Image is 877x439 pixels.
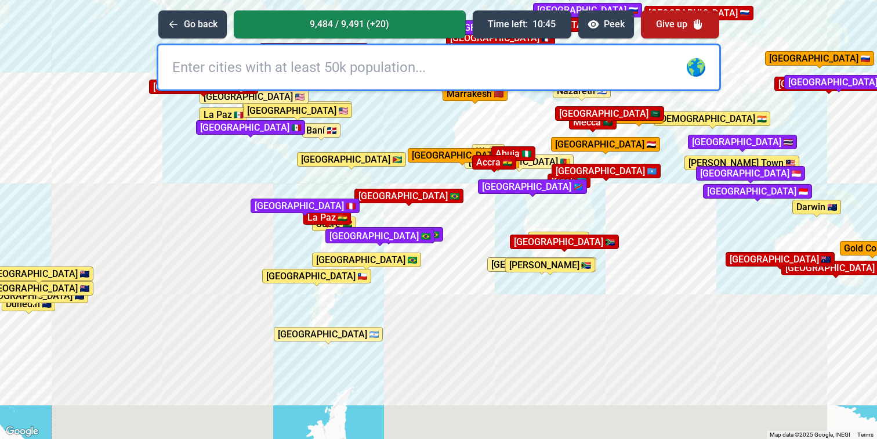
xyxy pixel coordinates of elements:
input: Enter cities with at least 50k population... [158,45,719,89]
button: Time left:10:45 [473,10,571,38]
div: 9,484 / 9,491 (+20) [234,10,466,38]
div: [GEOGRAPHIC_DATA] [555,106,664,121]
div: Abuja [491,146,535,161]
gmp-advanced-marker: Population: 797,000 [614,109,664,124]
gmp-advanced-marker: Population: 162,135 [490,146,535,161]
img: RU [861,55,870,62]
button: Give up [641,10,719,38]
img: AU [821,256,831,263]
gmp-advanced-marker: Population: 187,838 [312,253,421,267]
img: MY [786,160,795,167]
div: [GEOGRAPHIC_DATA] [765,51,874,66]
img: NZ [75,293,84,300]
button: Peek [578,10,634,38]
gmp-advanced-marker: Population: 158,336 [684,156,799,170]
div: [GEOGRAPHIC_DATA] [408,148,517,163]
div: [GEOGRAPHIC_DATA] [262,269,371,283]
gmp-advanced-marker: Population: 63,716 [200,89,309,104]
img: IL [597,88,607,95]
gmp-advanced-marker: Population: 839,296 [443,87,508,101]
gmp-advanced-marker: Population: 133,300 [2,297,56,311]
div: [GEOGRAPHIC_DATA] [688,135,797,149]
gmp-advanced-marker: Population: 208,411 [528,232,589,246]
img: RU [740,10,749,17]
span: 10:45 [532,17,556,31]
div: Marrakesh [443,87,508,101]
img: DO [327,127,336,134]
gmp-advanced-marker: Population: 12.29 million [196,120,305,135]
button: Go back [158,10,227,38]
img: GY [393,156,402,163]
div: [GEOGRAPHIC_DATA] [703,184,812,199]
div: [DEMOGRAPHIC_DATA] [654,111,771,126]
div: Dunedin [2,297,56,311]
gmp-advanced-marker: Population: 1.96 million [472,155,516,170]
div: [GEOGRAPHIC_DATA] [510,235,619,249]
gmp-advanced-marker: Population: 1.62 million [510,235,619,249]
img: YE [647,141,656,148]
gmp-advanced-marker: Population: 10.38 million [533,3,642,17]
div: [GEOGRAPHIC_DATA] [251,199,360,213]
img: NZ [80,285,89,292]
gmp-advanced-marker: Population: 2.00 million [303,210,351,225]
div: [GEOGRAPHIC_DATA] [533,3,642,17]
gmp-advanced-marker: Population: 2.19 million [726,252,835,267]
div: Baní [302,123,340,138]
img: BR [430,231,439,238]
img: US [339,107,348,114]
img: GH [503,159,512,166]
img: ZA [582,262,591,269]
span: Map data ©2025 Google, INEGI [770,431,850,438]
div: [GEOGRAPHIC_DATA] [243,103,352,118]
img: NZ [80,271,89,278]
div: [GEOGRAPHIC_DATA] [552,164,661,178]
div: [GEOGRAPHIC_DATA] [312,253,421,267]
img: BR [421,233,430,240]
div: Nazareth [553,84,611,98]
div: [GEOGRAPHIC_DATA] [487,257,596,272]
a: Terms (opens in new tab) [857,431,874,438]
div: [GEOGRAPHIC_DATA] [196,120,305,135]
gmp-advanced-marker: Population: 6.75 million [334,227,443,242]
gmp-advanced-marker: Population: 4.21 million [555,106,664,121]
gmp-advanced-marker: Population: 441,003 [243,103,352,118]
div: [GEOGRAPHIC_DATA] [149,80,258,94]
gmp-advanced-marker: Population: 77,445 [553,84,611,98]
div: [GEOGRAPHIC_DATA] [334,227,443,242]
div: [GEOGRAPHIC_DATA] [325,229,434,243]
img: Google [3,424,41,439]
img: TH [784,139,793,146]
gmp-advanced-marker: Population: 5.10 million [688,135,797,149]
gmp-advanced-marker: Population: 2.59 million [552,164,661,178]
div: [GEOGRAPHIC_DATA] [696,166,805,181]
gmp-advanced-marker: Population: 78,107 [472,144,505,159]
img: MA [494,91,503,98]
gmp-advanced-marker: Population: 296,973 [654,111,771,126]
div: [GEOGRAPHIC_DATA] [644,6,753,20]
img: SO [647,168,657,175]
div: [PERSON_NAME] Town [684,156,799,170]
gmp-advanced-marker: Population: 1.61 million [644,6,753,20]
img: MX [234,111,244,118]
gmp-advanced-marker: Population: 1.58 million [569,115,617,129]
gmp-advanced-marker: Population: 55,543 [487,257,596,272]
gmp-advanced-marker: Population: 235,017 [297,152,406,167]
gmp-advanced-marker: Population: 52,681 [274,327,383,341]
img: ZA [606,239,615,246]
gmp-advanced-marker: Population: 3.90 million [149,80,258,94]
gmp-advanced-marker: Population: 12.40 million [325,229,434,243]
div: [GEOGRAPHIC_DATA] [274,327,383,341]
div: [GEOGRAPHIC_DATA] [726,252,835,267]
gmp-advanced-marker: Population: 250,141 [200,107,248,122]
gmp-advanced-marker: Population: 5.64 million [696,166,805,181]
div: Muscat [614,109,664,124]
div: [GEOGRAPHIC_DATA] [297,152,406,167]
img: US [295,93,305,100]
img: MX [292,124,301,131]
div: [GEOGRAPHIC_DATA] [551,137,660,152]
gmp-advanced-marker: Population: 7.74 million [251,199,360,213]
div: La Paz [303,210,351,225]
img: SA [651,110,660,117]
div: Wa [472,144,505,159]
div: [PERSON_NAME] [505,258,595,272]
